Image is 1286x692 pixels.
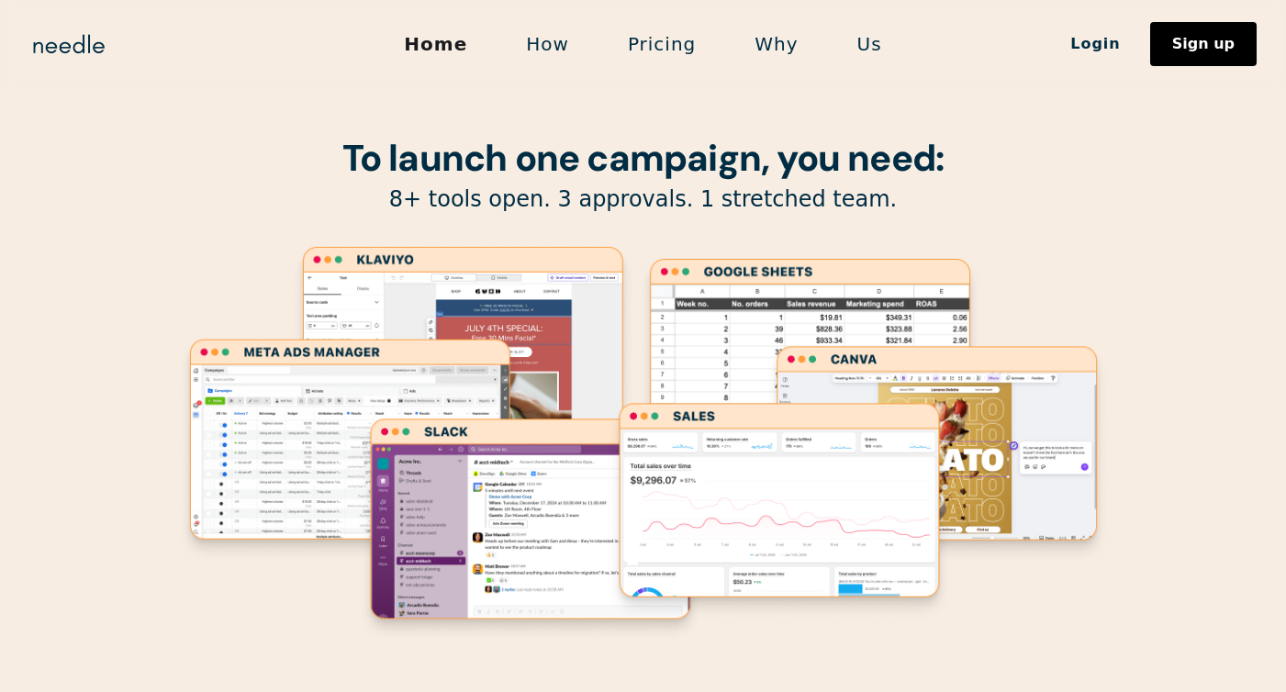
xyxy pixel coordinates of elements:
a: Pricing [598,25,725,63]
a: Sign up [1150,22,1257,66]
a: Home [375,25,497,63]
a: Why [725,25,827,63]
a: Login [1041,28,1150,60]
a: Us [828,25,911,63]
div: Sign up [1172,37,1235,51]
a: How [497,25,598,63]
p: 8+ tools open. 3 approvals. 1 stretched team. [175,185,1112,214]
strong: To launch one campaign, you need: [342,134,945,182]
